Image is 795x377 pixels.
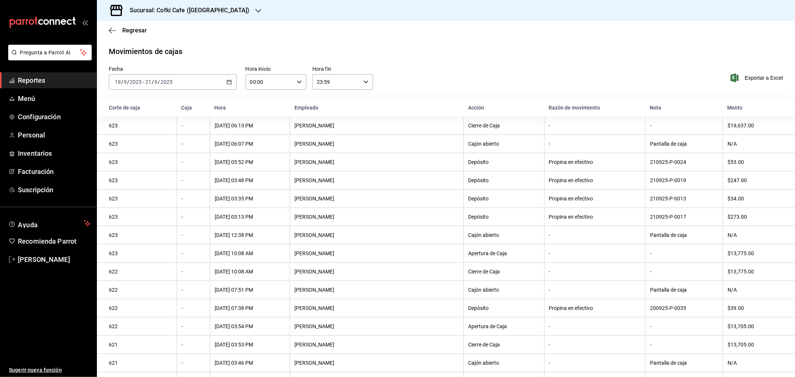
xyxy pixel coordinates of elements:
[214,105,285,111] div: Hora
[728,360,783,366] div: N/A
[129,79,142,85] input: ----
[728,177,783,183] div: $247.00
[468,123,539,129] div: Cierre de Caja
[728,232,783,238] div: N/A
[728,250,783,256] div: $13,775.00
[182,141,205,147] div: -
[732,73,783,82] button: Exportar a Excel
[18,94,91,104] span: Menú
[182,250,205,256] div: -
[109,123,172,129] div: 623
[215,287,285,293] div: [DATE] 07:51 PM
[549,159,641,165] div: Propina en efectivo
[294,196,459,202] div: [PERSON_NAME]
[18,185,91,195] span: Suscripción
[549,250,641,256] div: -
[109,250,172,256] div: 623
[182,323,205,329] div: -
[468,214,539,220] div: Depósito
[549,342,641,348] div: -
[312,67,373,72] label: Hora fin
[468,250,539,256] div: Apertura de Caja
[123,79,127,85] input: --
[215,196,285,202] div: [DATE] 03:35 PM
[468,232,539,238] div: Cajón abierto
[650,323,718,329] div: -
[549,305,641,311] div: Propina en efectivo
[182,269,205,275] div: -
[109,360,172,366] div: 621
[182,342,205,348] div: -
[294,342,459,348] div: [PERSON_NAME]
[182,159,205,165] div: -
[549,287,641,293] div: -
[650,250,718,256] div: -
[468,105,540,111] div: Acción
[650,269,718,275] div: -
[121,79,123,85] span: /
[18,219,81,228] span: Ayuda
[294,305,459,311] div: [PERSON_NAME]
[18,130,91,140] span: Personal
[124,6,249,15] h3: Sucursal: Cofki Cafe ([GEOGRAPHIC_DATA])
[650,305,718,311] div: 200925-P-0035
[549,232,641,238] div: -
[109,105,173,111] div: Corte de caja
[294,105,459,111] div: Empleado
[109,323,172,329] div: 622
[152,79,154,85] span: /
[728,323,783,329] div: $13,705.00
[727,105,783,111] div: Monto
[294,177,459,183] div: [PERSON_NAME]
[468,305,539,311] div: Depósito
[728,269,783,275] div: $13,775.00
[468,159,539,165] div: Depósito
[145,79,152,85] input: --
[182,214,205,220] div: -
[8,45,92,60] button: Pregunta a Parrot AI
[468,287,539,293] div: Cajón abierto
[215,250,285,256] div: [DATE] 10:08 AM
[215,214,285,220] div: [DATE] 03:13 PM
[650,196,718,202] div: 210925-P-0013
[109,177,172,183] div: 623
[18,112,91,122] span: Configuración
[549,196,641,202] div: Propina en efectivo
[109,342,172,348] div: 621
[109,305,172,311] div: 622
[549,105,641,111] div: Razón de movimiento
[728,287,783,293] div: N/A
[182,123,205,129] div: -
[650,105,719,111] div: Nota
[160,79,173,85] input: ----
[182,305,205,311] div: -
[549,360,641,366] div: -
[215,323,285,329] div: [DATE] 03:54 PM
[5,54,92,62] a: Pregunta a Parrot AI
[215,360,285,366] div: [DATE] 03:46 PM
[143,79,144,85] span: -
[109,27,147,34] button: Regresar
[109,214,172,220] div: 623
[182,105,206,111] div: Caja
[82,19,88,25] button: open_drawer_menu
[215,269,285,275] div: [DATE] 10:08 AM
[18,236,91,246] span: Recomienda Parrot
[215,141,285,147] div: [DATE] 06:07 PM
[650,141,718,147] div: Pantalla de caja
[18,254,91,264] span: [PERSON_NAME]
[650,159,718,165] div: 210925-P-0024
[728,305,783,311] div: $39.00
[215,159,285,165] div: [DATE] 05:52 PM
[215,232,285,238] div: [DATE] 12:38 PM
[549,323,641,329] div: -
[215,123,285,129] div: [DATE] 06:13 PM
[650,360,718,366] div: Pantalla de caja
[468,177,539,183] div: Depósito
[294,232,459,238] div: [PERSON_NAME]
[294,360,459,366] div: [PERSON_NAME]
[294,214,459,220] div: [PERSON_NAME]
[114,79,121,85] input: --
[109,196,172,202] div: 623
